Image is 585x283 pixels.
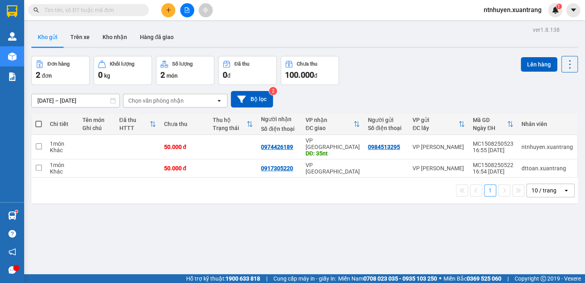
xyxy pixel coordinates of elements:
div: ĐC lấy [413,125,458,131]
div: ntnhuyen.xuantrang [521,144,573,150]
span: Miền Nam [338,274,437,283]
div: HTTT [119,125,150,131]
input: Select a date range. [32,94,119,107]
div: 0974426189 [261,144,293,150]
span: 2 [160,70,165,80]
div: MC1508250523 [473,140,513,147]
div: dttoan.xuantrang [521,165,573,171]
button: plus [161,3,175,17]
div: Mã GD [473,117,507,123]
div: Ngày ĐH [473,125,507,131]
div: Người gửi [368,117,404,123]
button: Khối lượng0kg [94,56,152,85]
span: copyright [540,276,546,281]
span: đ [227,72,230,79]
div: Chi tiết [50,121,74,127]
div: VP [GEOGRAPHIC_DATA] [306,162,360,175]
span: 2 [36,70,40,80]
button: Hàng đã giao [133,27,180,47]
button: Đã thu0đ [218,56,277,85]
span: message [8,266,16,274]
div: Đơn hàng [47,61,70,67]
div: Tên món [82,117,111,123]
div: VP [PERSON_NAME] [413,165,465,171]
button: Chưa thu100.000đ [281,56,339,85]
button: Kho nhận [96,27,133,47]
svg: open [563,187,569,194]
div: ver 1.8.138 [533,25,560,34]
span: 100.000 [285,70,314,80]
sup: 1 [556,4,562,9]
div: 1 món [50,162,74,168]
img: icon-new-feature [552,6,559,14]
div: Chọn văn phòng nhận [128,97,184,105]
div: 10 / trang [532,186,556,194]
button: file-add [180,3,194,17]
div: Ghi chú [82,125,111,131]
div: Đã thu [234,61,249,67]
svg: open [216,97,222,104]
div: 0917305220 [261,165,293,171]
div: Nhân viên [521,121,573,127]
th: Toggle SortBy [302,114,364,135]
input: Tìm tên, số ĐT hoặc mã đơn [44,6,139,14]
img: warehouse-icon [8,211,16,220]
span: notification [8,248,16,256]
span: plus [166,7,171,13]
strong: 1900 633 818 [226,275,260,282]
button: aim [199,3,213,17]
span: 0 [223,70,227,80]
div: VP [PERSON_NAME] [413,144,465,150]
img: logo-vxr [7,5,17,17]
div: Số lượng [172,61,193,67]
button: 1 [484,184,496,196]
span: | [266,274,267,283]
div: ĐC giao [306,125,353,131]
span: Hỗ trợ kỹ thuật: [186,274,260,283]
span: aim [203,7,208,13]
span: Miền Bắc [443,274,501,283]
span: 0 [98,70,103,80]
span: đ [314,72,317,79]
button: Số lượng2món [156,56,214,85]
div: DĐ: 35nt [306,150,360,157]
div: Thu hộ [212,117,246,123]
div: 50.000 đ [164,165,205,171]
span: caret-down [570,6,577,14]
span: question-circle [8,230,16,238]
span: ⚪️ [439,277,441,280]
span: món [166,72,178,79]
th: Toggle SortBy [208,114,257,135]
img: warehouse-icon [8,52,16,61]
button: caret-down [566,3,580,17]
span: kg [104,72,110,79]
div: Số điện thoại [261,126,298,132]
div: Khác [50,147,74,153]
div: VP [GEOGRAPHIC_DATA] [306,137,360,150]
span: ntnhuyen.xuantrang [477,5,548,15]
div: VP nhận [306,117,353,123]
th: Toggle SortBy [408,114,469,135]
button: Đơn hàng2đơn [31,56,90,85]
span: Cung cấp máy in - giấy in: [273,274,336,283]
div: 16:55 [DATE] [473,147,513,153]
button: Bộ lọc [231,91,273,107]
div: 1 món [50,140,74,147]
img: warehouse-icon [8,32,16,41]
span: | [507,274,509,283]
div: Khối lượng [110,61,134,67]
strong: 0708 023 035 - 0935 103 250 [363,275,437,282]
span: search [33,7,39,13]
div: 0984513295 [368,144,400,150]
div: Số điện thoại [368,125,404,131]
div: Người nhận [261,116,298,122]
div: 16:54 [DATE] [473,168,513,175]
sup: 1 [15,210,18,213]
div: Chưa thu [297,61,317,67]
span: 1 [557,4,560,9]
div: Chưa thu [164,121,205,127]
button: Lên hàng [521,57,557,72]
div: Đã thu [119,117,150,123]
span: file-add [184,7,190,13]
button: Trên xe [64,27,96,47]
